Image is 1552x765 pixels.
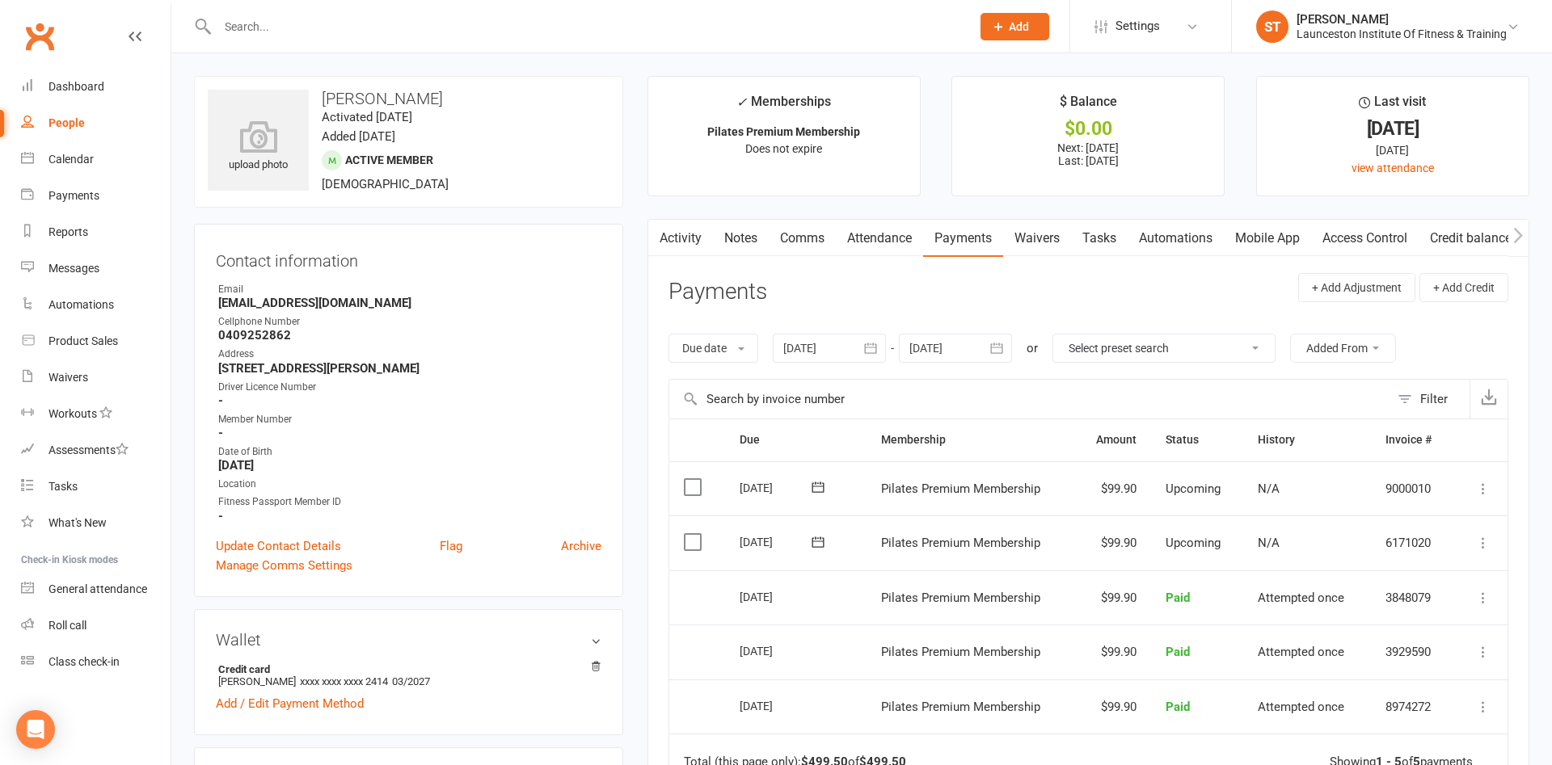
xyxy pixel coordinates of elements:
[21,505,171,541] a: What's New
[322,129,395,144] time: Added [DATE]
[48,582,147,595] div: General attendance
[21,607,171,644] a: Roll call
[218,282,601,297] div: Email
[1256,11,1288,43] div: ST
[836,220,923,257] a: Attendance
[1258,536,1280,550] span: N/A
[1352,162,1434,174] a: view attendance
[300,675,388,687] span: xxxx xxxx xxxx 2414
[218,347,601,362] div: Address
[1003,220,1071,257] a: Waivers
[216,631,601,649] h3: Wallet
[218,328,601,343] strong: 0409252862
[345,153,433,166] span: Active member
[881,591,1040,605] span: Pilates Premium Membership
[218,663,593,675] strong: Credit card
[218,314,601,330] div: Cellphone Number
[218,380,601,395] div: Driver Licence Number
[967,141,1209,167] p: Next: [DATE] Last: [DATE]
[1390,380,1470,418] button: Filter
[1290,334,1396,363] button: Added From
[669,380,1390,418] input: Search by invoice number
[48,407,97,420] div: Workouts
[1311,220,1419,257] a: Access Control
[881,700,1040,714] span: Pilates Premium Membership
[392,675,430,687] span: 03/2027
[48,189,99,202] div: Payments
[48,334,118,347] div: Product Sales
[1371,624,1454,679] td: 3929590
[967,120,1209,137] div: $0.00
[1258,481,1280,496] span: N/A
[1166,481,1221,496] span: Upcoming
[1419,273,1508,302] button: + Add Credit
[981,13,1049,40] button: Add
[1071,220,1128,257] a: Tasks
[769,220,836,257] a: Comms
[218,477,601,492] div: Location
[725,419,866,460] th: Due
[322,110,412,124] time: Activated [DATE]
[1371,461,1454,516] td: 9000010
[48,619,86,632] div: Roll call
[213,15,959,38] input: Search...
[740,584,814,609] div: [DATE]
[1258,700,1344,714] span: Attempted once
[1243,419,1371,460] th: History
[48,116,85,129] div: People
[21,469,171,505] a: Tasks
[21,359,171,396] a: Waivers
[218,412,601,427] div: Member Number
[21,214,171,250] a: Reports
[216,246,601,270] h3: Contact information
[1060,91,1117,120] div: $ Balance
[218,361,601,376] strong: [STREET_ADDRESS][PERSON_NAME]
[1371,515,1454,570] td: 6171020
[745,142,822,155] span: Does not expire
[1371,679,1454,734] td: 8974272
[1151,419,1244,460] th: Status
[208,120,309,174] div: upload photo
[1027,338,1038,358] div: or
[1115,8,1160,44] span: Settings
[48,262,99,275] div: Messages
[48,480,78,493] div: Tasks
[1298,273,1415,302] button: + Add Adjustment
[740,693,814,718] div: [DATE]
[21,69,171,105] a: Dashboard
[48,225,88,238] div: Reports
[648,220,713,257] a: Activity
[21,178,171,214] a: Payments
[1420,389,1448,409] div: Filter
[21,396,171,432] a: Workouts
[48,371,88,384] div: Waivers
[1258,591,1344,605] span: Attempted once
[218,494,601,510] div: Fitness Passport Member ID
[440,536,462,556] a: Flag
[1074,419,1151,460] th: Amount
[1166,700,1190,714] span: Paid
[1166,591,1190,605] span: Paid
[1074,679,1151,734] td: $99.90
[668,334,758,363] button: Due date
[322,177,449,191] span: [DEMOGRAPHIC_DATA]
[1371,419,1454,460] th: Invoice #
[1419,220,1523,257] a: Credit balance
[48,655,120,668] div: Class check-in
[740,638,814,663] div: [DATE]
[1297,27,1507,41] div: Launceston Institute Of Fitness & Training
[713,220,769,257] a: Notes
[218,509,601,523] strong: -
[881,645,1040,659] span: Pilates Premium Membership
[740,475,814,500] div: [DATE]
[1074,624,1151,679] td: $99.90
[1166,645,1190,659] span: Paid
[881,481,1040,496] span: Pilates Premium Membership
[1009,20,1029,33] span: Add
[1128,220,1224,257] a: Automations
[48,153,94,166] div: Calendar
[19,16,60,57] a: Clubworx
[218,426,601,440] strong: -
[736,95,747,110] i: ✓
[1074,515,1151,570] td: $99.90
